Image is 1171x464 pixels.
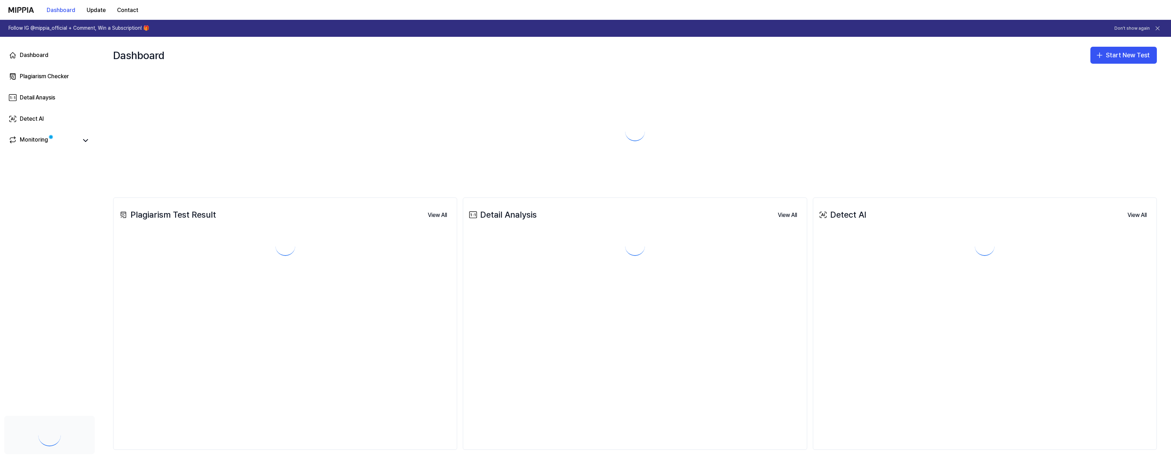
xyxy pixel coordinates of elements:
[8,7,34,13] img: logo
[467,208,537,222] div: Detail Analysis
[4,68,95,85] a: Plagiarism Checker
[8,136,78,145] a: Monitoring
[20,51,48,59] div: Dashboard
[4,89,95,106] a: Detail Anaysis
[118,208,216,222] div: Plagiarism Test Result
[20,136,48,145] div: Monitoring
[113,44,164,67] div: Dashboard
[1122,207,1152,222] a: View All
[422,208,453,222] button: View All
[81,0,111,20] a: Update
[111,3,144,17] button: Contact
[772,207,803,222] a: View All
[8,25,149,32] h1: Follow IG @mippia_official + Comment, Win a Subscription! 🎁
[20,115,44,123] div: Detect AI
[4,110,95,127] a: Detect AI
[817,208,866,222] div: Detect AI
[81,3,111,17] button: Update
[1090,47,1157,64] button: Start New Test
[4,47,95,64] a: Dashboard
[1122,208,1152,222] button: View All
[772,208,803,222] button: View All
[1114,25,1150,31] button: Don't show again
[20,72,69,81] div: Plagiarism Checker
[41,3,81,17] button: Dashboard
[422,207,453,222] a: View All
[20,93,55,102] div: Detail Anaysis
